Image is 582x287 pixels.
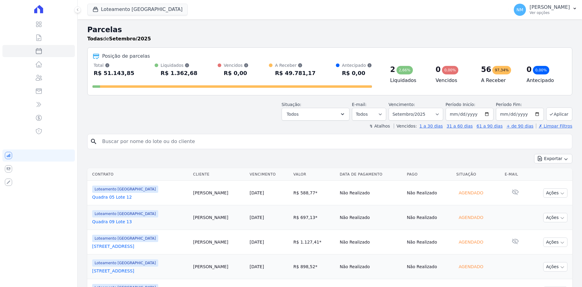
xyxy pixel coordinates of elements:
div: R$ 49.781,17 [275,68,316,78]
a: [DATE] [250,190,264,195]
div: R$ 1.362,68 [161,68,197,78]
div: Agendado [456,189,486,197]
label: ↯ Atalhos [369,124,390,128]
button: Loteamento [GEOGRAPHIC_DATA] [87,4,188,15]
td: Não Realizado [337,181,405,205]
a: [STREET_ADDRESS] [92,268,188,274]
h4: A Receber [481,77,517,84]
div: Agendado [456,238,486,246]
a: 1 a 30 dias [420,124,443,128]
td: Não Realizado [337,255,405,279]
h4: Liquidados [390,77,426,84]
div: A Receber [275,62,316,68]
td: Não Realizado [404,181,454,205]
a: 31 a 60 dias [447,124,473,128]
button: Aplicar [546,108,572,121]
div: Liquidados [161,62,197,68]
a: 61 a 90 dias [477,124,503,128]
button: Todos [282,108,350,121]
div: 2,66% [396,66,413,74]
label: Período Fim: [496,101,544,108]
td: [PERSON_NAME] [191,181,247,205]
p: Ver opções [530,10,570,15]
td: Não Realizado [337,205,405,230]
td: Não Realizado [404,255,454,279]
h2: Parcelas [87,24,572,35]
div: 97,34% [492,66,511,74]
span: Loteamento [GEOGRAPHIC_DATA] [92,210,158,217]
a: + de 90 dias [507,124,533,128]
a: ✗ Limpar Filtros [536,124,572,128]
label: Vencimento: [389,102,415,107]
button: Exportar [534,154,572,163]
div: R$ 0,00 [342,68,372,78]
span: Loteamento [GEOGRAPHIC_DATA] [92,259,158,267]
div: R$ 51.143,85 [94,68,134,78]
span: Loteamento [GEOGRAPHIC_DATA] [92,186,158,193]
span: NM [517,8,523,12]
div: Total [94,62,134,68]
button: NM [PERSON_NAME] Ver opções [509,1,582,18]
label: Vencidos: [394,124,417,128]
a: Quadra 09 Lote 13 [92,219,188,225]
td: [PERSON_NAME] [191,255,247,279]
a: [DATE] [250,264,264,269]
button: Ações [543,188,567,198]
td: Não Realizado [337,230,405,255]
label: E-mail: [352,102,367,107]
label: Situação: [282,102,301,107]
div: Agendado [456,213,486,222]
div: 0,00% [533,66,549,74]
span: Todos [287,111,299,118]
div: Posição de parcelas [102,53,150,60]
th: Pago [404,168,454,181]
div: Antecipado [342,62,372,68]
strong: Todas [87,36,103,42]
h4: Antecipado [527,77,562,84]
button: Ações [543,262,567,272]
th: Contrato [87,168,191,181]
th: Situação [454,168,502,181]
a: Quadra 05 Lote 12 [92,194,188,200]
td: R$ 898,52 [291,255,337,279]
a: [DATE] [250,240,264,244]
a: [STREET_ADDRESS] [92,243,188,249]
div: Agendado [456,262,486,271]
a: [DATE] [250,215,264,220]
td: Não Realizado [404,230,454,255]
input: Buscar por nome do lote ou do cliente [99,135,570,148]
div: Vencidos [224,62,249,68]
div: 56 [481,65,491,74]
th: E-mail [502,168,528,181]
button: Ações [543,237,567,247]
td: [PERSON_NAME] [191,205,247,230]
div: 0 [436,65,441,74]
div: 0,00% [442,66,458,74]
th: Vencimento [247,168,291,181]
label: Período Inicío: [446,102,475,107]
th: Data de Pagamento [337,168,405,181]
p: [PERSON_NAME] [530,4,570,10]
div: R$ 0,00 [224,68,249,78]
div: 0 [527,65,532,74]
td: R$ 697,13 [291,205,337,230]
div: 2 [390,65,395,74]
td: R$ 1.127,41 [291,230,337,255]
th: Cliente [191,168,247,181]
td: Não Realizado [404,205,454,230]
i: search [90,138,97,145]
button: Ações [543,213,567,222]
h4: Vencidos [436,77,471,84]
td: [PERSON_NAME] [191,230,247,255]
strong: Setembro/2025 [109,36,151,42]
p: de [87,35,151,43]
span: Loteamento [GEOGRAPHIC_DATA] [92,235,158,242]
